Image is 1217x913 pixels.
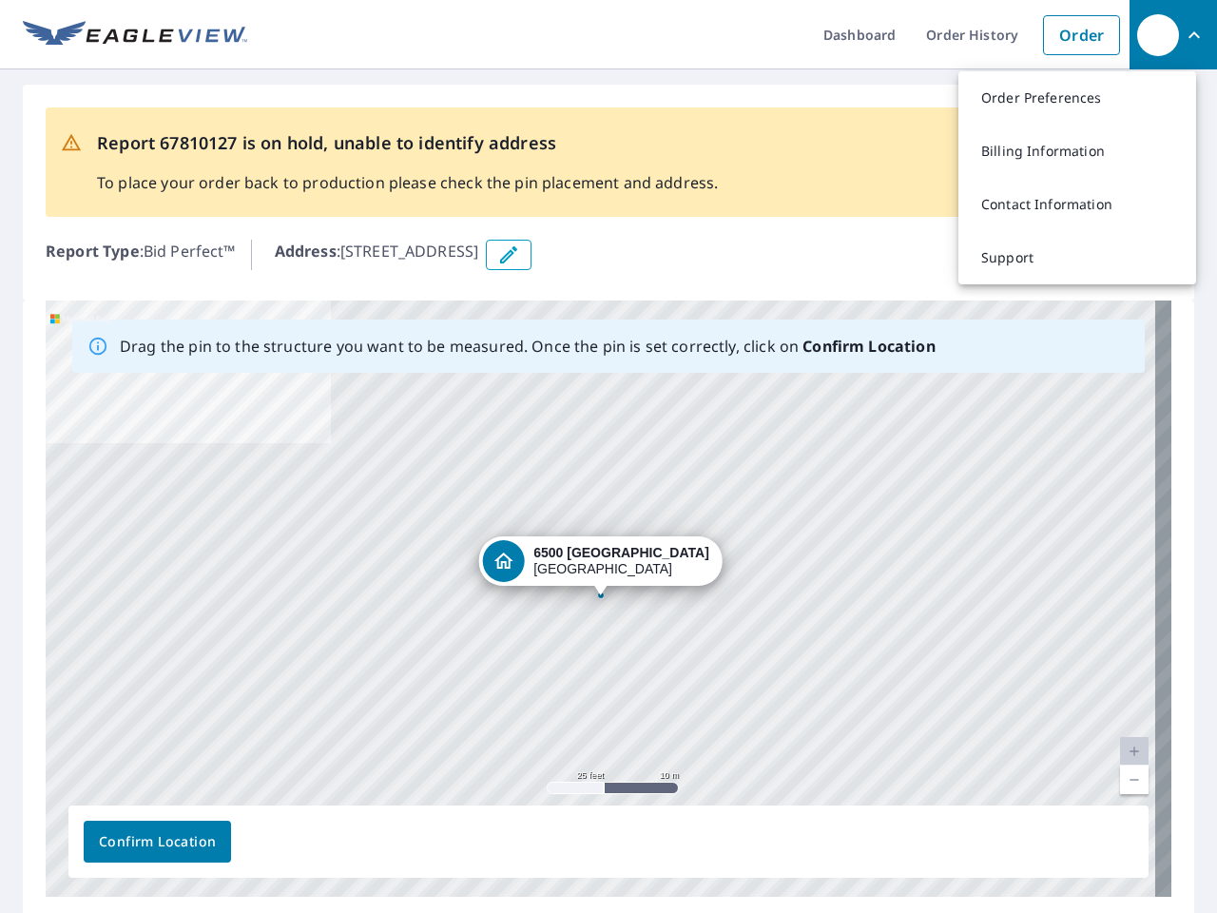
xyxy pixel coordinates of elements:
[97,130,718,156] p: Report 67810127 is on hold, unable to identify address
[275,241,337,262] b: Address
[478,536,723,595] div: Dropped pin, building 1, Residential property, 6500 43rd St Houston, TX 77092
[958,71,1196,125] a: Order Preferences
[275,240,479,270] p: : [STREET_ADDRESS]
[802,336,935,357] b: Confirm Location
[46,240,236,270] p: : Bid Perfect™
[1120,737,1149,766] a: Current Level 20, Zoom In Disabled
[1043,15,1120,55] a: Order
[97,171,718,194] p: To place your order back to production please check the pin placement and address.
[99,830,216,854] span: Confirm Location
[533,545,709,577] div: [GEOGRAPHIC_DATA]
[958,125,1196,178] a: Billing Information
[958,178,1196,231] a: Contact Information
[1120,766,1149,794] a: Current Level 20, Zoom Out
[46,241,140,262] b: Report Type
[120,335,936,358] p: Drag the pin to the structure you want to be measured. Once the pin is set correctly, click on
[958,231,1196,284] a: Support
[84,821,231,863] button: Confirm Location
[23,21,247,49] img: EV Logo
[533,545,709,560] strong: 6500 [GEOGRAPHIC_DATA]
